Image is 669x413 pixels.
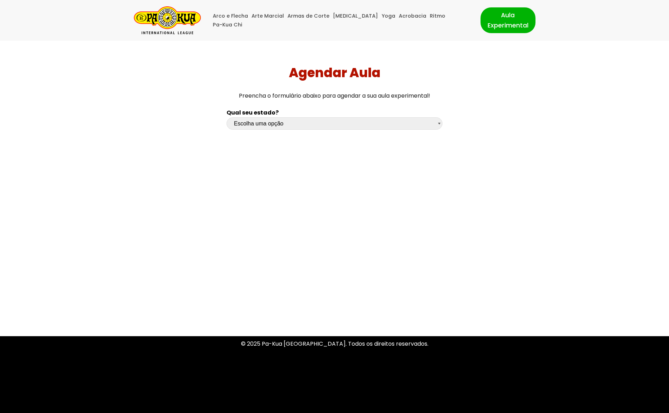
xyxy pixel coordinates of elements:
[211,12,470,29] div: Menu primário
[213,20,242,29] a: Pa-Kua Chi
[3,91,667,100] p: Preencha o formulário abaixo para agendar a sua aula experimental!
[134,400,148,408] a: Neve
[252,12,284,20] a: Arte Marcial
[333,12,378,20] a: [MEDICAL_DATA]
[176,400,206,408] a: WordPress
[382,12,395,20] a: Yoga
[481,7,535,33] a: Aula Experimental
[3,65,667,80] h1: Agendar Aula
[399,12,426,20] a: Acrobacia
[213,12,248,20] a: Arco e Flecha
[134,399,206,409] p: | Movido a
[287,12,329,20] a: Armas de Corte
[134,339,535,349] p: © 2025 Pa-Kua [GEOGRAPHIC_DATA]. Todos os direitos reservados.
[134,6,201,34] a: Pa-Kua Brasil Uma Escola de conhecimentos orientais para toda a família. Foco, habilidade concent...
[430,12,445,20] a: Ritmo
[227,109,279,117] b: Qual seu estado?
[303,369,366,377] a: Política de Privacidade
